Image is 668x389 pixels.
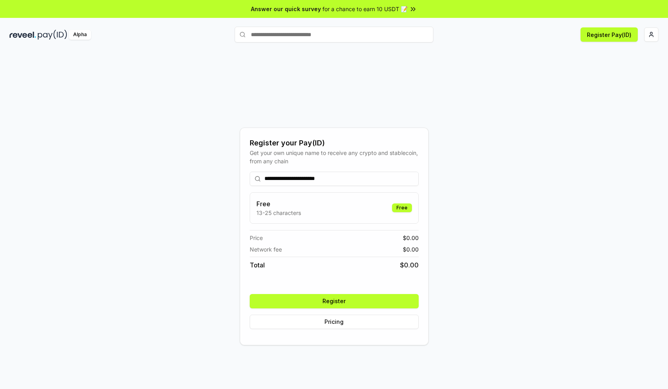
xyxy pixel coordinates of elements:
span: $ 0.00 [403,245,419,254]
h3: Free [256,199,301,209]
span: Total [250,260,265,270]
span: Answer our quick survey [251,5,321,13]
span: Price [250,234,263,242]
div: Get your own unique name to receive any crypto and stablecoin, from any chain [250,149,419,165]
img: reveel_dark [10,30,36,40]
button: Register Pay(ID) [581,27,638,42]
img: pay_id [38,30,67,40]
div: Free [392,203,412,212]
span: $ 0.00 [400,260,419,270]
div: Register your Pay(ID) [250,137,419,149]
button: Register [250,294,419,308]
button: Pricing [250,315,419,329]
span: $ 0.00 [403,234,419,242]
div: Alpha [69,30,91,40]
p: 13-25 characters [256,209,301,217]
span: for a chance to earn 10 USDT 📝 [322,5,408,13]
span: Network fee [250,245,282,254]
